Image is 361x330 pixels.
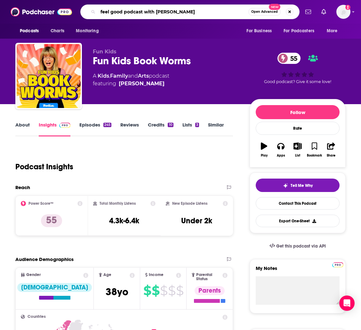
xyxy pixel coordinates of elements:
span: Logged in as sarahhallprinc [336,5,350,19]
img: Fun Kids Book Worms [17,44,81,108]
span: Fun Kids [93,49,116,55]
a: Show notifications dropdown [319,6,329,17]
a: Kids [98,73,109,79]
span: For Business [246,27,272,35]
a: Pro website [332,261,343,267]
span: , [109,73,110,79]
button: Apps [272,138,289,161]
h2: New Episode Listens [172,201,207,206]
button: open menu [322,25,346,37]
a: Arts [138,73,149,79]
span: Monitoring [76,27,99,35]
span: Tell Me Why [291,183,313,188]
button: open menu [15,25,47,37]
span: 55 [284,53,301,64]
div: 3 [195,123,199,127]
a: Episodes245 [79,122,111,136]
span: $ [160,286,167,296]
a: InsightsPodchaser Pro [39,122,70,136]
button: Show profile menu [336,5,350,19]
svg: Add a profile image [345,5,350,10]
img: tell me why sparkle [283,183,288,188]
button: Share [323,138,340,161]
input: Search podcasts, credits, & more... [98,7,248,17]
span: Good podcast? Give it some love! [264,79,331,84]
div: Share [327,154,335,157]
button: List [289,138,306,161]
span: $ [152,286,159,296]
div: Open Intercom Messenger [339,295,355,311]
button: open menu [71,25,107,37]
div: 245 [103,123,111,127]
div: Search podcasts, credits, & more... [80,4,300,19]
span: featuring [93,80,169,88]
span: $ [168,286,175,296]
div: A podcast [93,72,169,88]
p: 55 [41,214,62,227]
span: New [269,4,280,10]
a: 55 [277,53,301,64]
span: Income [149,273,164,277]
button: open menu [242,25,280,37]
span: For Podcasters [284,27,314,35]
a: Reviews [120,122,139,136]
a: Contact This Podcast [256,197,340,210]
span: Podcasts [20,27,39,35]
span: More [327,27,338,35]
label: My Notes [256,265,340,276]
button: open menu [279,25,324,37]
div: Apps [277,154,285,157]
button: tell me why sparkleTell Me Why [256,179,340,192]
a: About [15,122,30,136]
h3: 4.3k-6.4k [109,216,139,226]
div: [DEMOGRAPHIC_DATA] [17,283,92,292]
span: Parental Status [196,273,221,281]
button: Bookmark [306,138,323,161]
span: and [128,73,138,79]
div: Bookmark [307,154,322,157]
a: Show notifications dropdown [303,6,314,17]
h2: Power Score™ [28,201,53,206]
a: Credits10 [148,122,173,136]
span: Countries [28,315,46,319]
div: List [295,154,300,157]
a: Family [110,73,128,79]
a: Charts [46,25,68,37]
div: Rate [256,122,340,135]
button: Play [256,138,272,161]
h1: Podcast Insights [15,162,73,172]
a: Get this podcast via API [264,238,331,254]
div: 10 [168,123,173,127]
button: Export One-Sheet [256,215,340,227]
button: Follow [256,105,340,119]
span: Gender [26,273,41,277]
div: Parents [195,286,225,295]
span: Get this podcast via API [276,243,326,249]
img: Podchaser Pro [59,123,70,128]
img: Podchaser - Follow, Share and Rate Podcasts [11,6,72,18]
span: Open Advanced [251,10,278,13]
span: Age [103,273,111,277]
h2: Reach [15,184,30,190]
button: Open AdvancedNew [248,8,281,16]
span: $ [176,286,183,296]
h3: Under 2k [181,216,212,226]
span: 38 yo [106,286,128,298]
span: Charts [51,27,64,35]
a: Similar [208,122,224,136]
img: Podchaser Pro [332,262,343,267]
a: Lists3 [182,122,199,136]
h2: Audience Demographics [15,256,74,262]
span: $ [143,286,151,296]
h2: Total Monthly Listens [100,201,136,206]
div: Play [261,154,268,157]
img: User Profile [336,5,350,19]
div: 55Good podcast? Give it some love! [250,49,346,88]
a: Bex Lindsay [119,80,164,88]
